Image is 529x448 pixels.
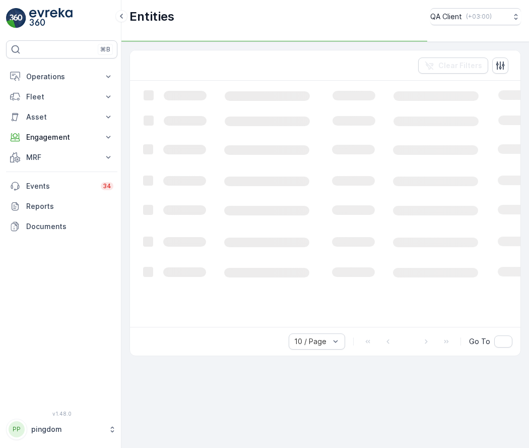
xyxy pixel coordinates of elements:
[6,107,117,127] button: Asset
[466,13,492,21] p: ( +03:00 )
[26,181,95,191] p: Events
[26,72,97,82] p: Operations
[26,221,113,232] p: Documents
[6,67,117,87] button: Operations
[6,8,26,28] img: logo
[26,201,113,211] p: Reports
[6,127,117,147] button: Engagement
[29,8,73,28] img: logo_light-DOdMpM7g.png
[100,45,110,53] p: ⌘B
[6,176,117,196] a: Events34
[430,12,462,22] p: QA Client
[6,216,117,237] a: Documents
[26,132,97,142] p: Engagement
[26,152,97,162] p: MRF
[469,337,490,347] span: Go To
[6,87,117,107] button: Fleet
[6,419,117,440] button: PPpingdom
[26,112,97,122] p: Asset
[9,421,25,437] div: PP
[6,411,117,417] span: v 1.48.0
[418,58,488,74] button: Clear Filters
[6,196,117,216] a: Reports
[6,147,117,167] button: MRF
[103,182,111,190] p: 34
[430,8,521,25] button: QA Client(+03:00)
[129,9,174,25] p: Entities
[31,424,103,434] p: pingdom
[26,92,97,102] p: Fleet
[438,61,482,71] p: Clear Filters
